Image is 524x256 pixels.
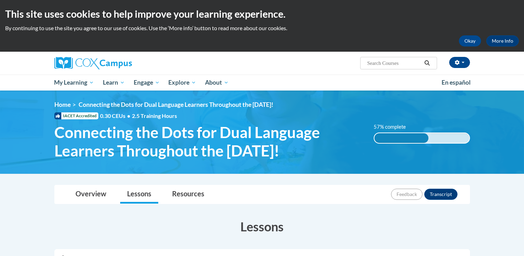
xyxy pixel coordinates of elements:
[486,35,519,46] a: More Info
[205,78,229,87] span: About
[54,101,71,108] a: Home
[54,78,94,87] span: My Learning
[44,75,480,91] div: Main menu
[120,185,158,204] a: Lessons
[100,112,132,120] span: 0.30 CEUs
[79,101,273,108] span: Connecting the Dots for Dual Language Learners Throughout the [DATE]!
[132,112,177,119] span: 2.5 Training Hours
[54,57,186,69] a: Cox Campus
[5,7,519,21] h2: This site uses cookies to help improve your learning experience.
[54,112,98,119] span: IACET Accredited
[5,24,519,32] p: By continuing to use the site you agree to our use of cookies. Use the ‘More info’ button to read...
[134,78,160,87] span: Engage
[129,75,164,91] a: Engage
[437,75,475,90] a: En español
[366,59,422,67] input: Search Courses
[442,79,471,86] span: En español
[391,189,423,200] button: Feedback
[54,123,364,160] span: Connecting the Dots for Dual Language Learners Throughout the [DATE]!
[422,59,432,67] button: Search
[459,35,481,46] button: Okay
[168,78,196,87] span: Explore
[127,112,130,119] span: •
[374,133,428,143] div: 57% complete
[103,78,125,87] span: Learn
[164,75,201,91] a: Explore
[69,185,113,204] a: Overview
[54,218,470,235] h3: Lessons
[50,75,99,91] a: My Learning
[374,123,414,131] label: 57% complete
[424,189,458,200] button: Transcript
[54,57,132,69] img: Cox Campus
[201,75,233,91] a: About
[165,185,211,204] a: Resources
[449,57,470,68] button: Account Settings
[98,75,129,91] a: Learn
